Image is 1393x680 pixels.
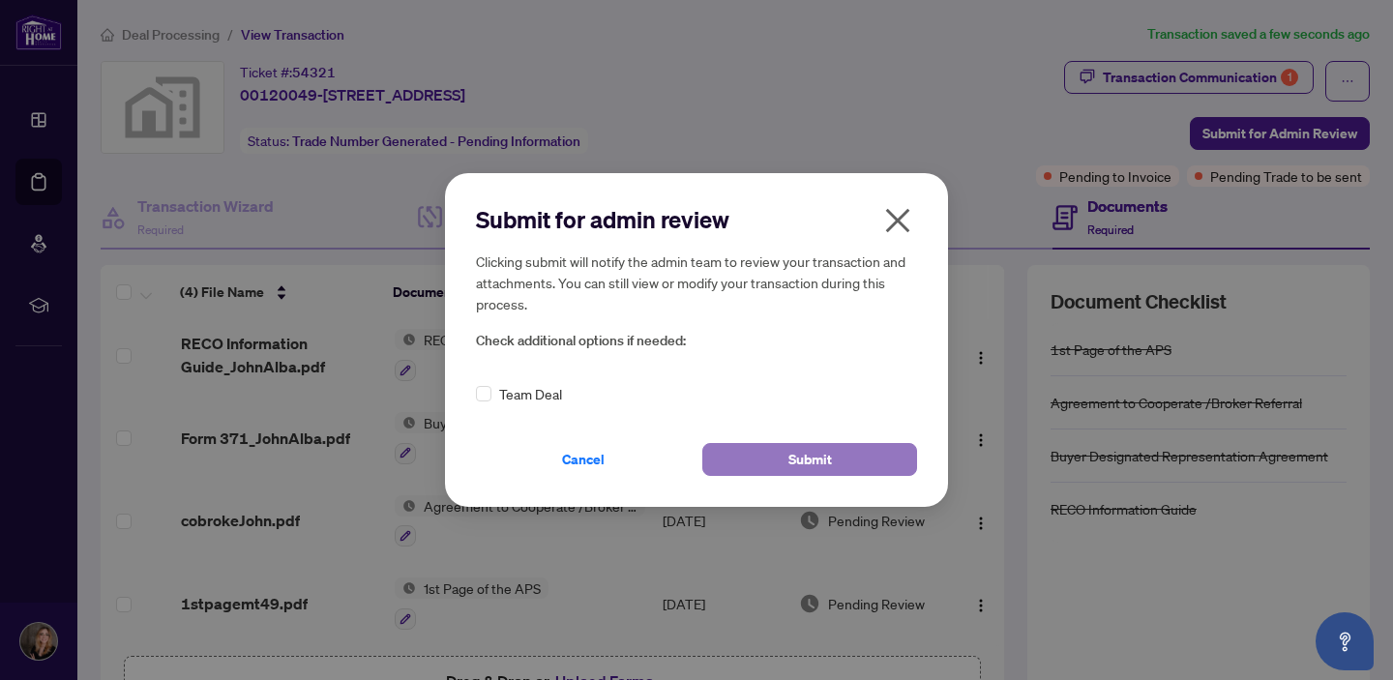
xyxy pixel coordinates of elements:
[882,205,913,236] span: close
[476,330,917,352] span: Check additional options if needed:
[702,443,917,476] button: Submit
[788,444,832,475] span: Submit
[476,251,917,314] h5: Clicking submit will notify the admin team to review your transaction and attachments. You can st...
[499,383,562,404] span: Team Deal
[1316,612,1374,670] button: Open asap
[562,444,605,475] span: Cancel
[476,443,691,476] button: Cancel
[476,204,917,235] h2: Submit for admin review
